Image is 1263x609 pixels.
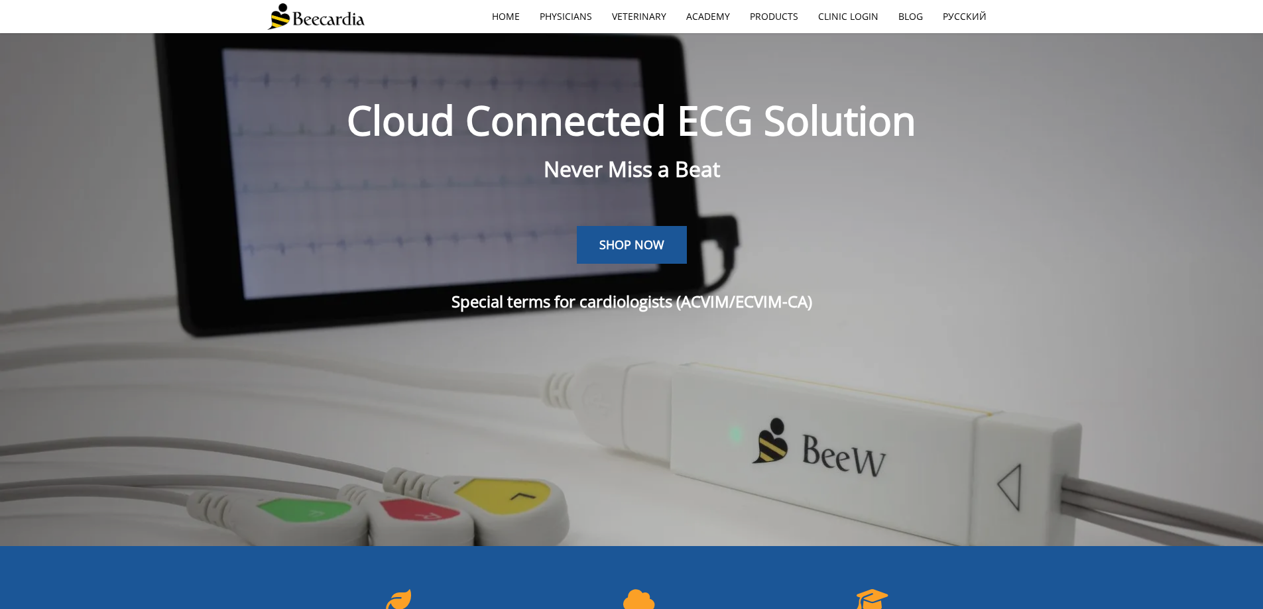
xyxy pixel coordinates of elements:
a: Русский [933,1,996,32]
span: Cloud Connected ECG Solution [347,93,916,147]
a: SHOP NOW [577,226,687,264]
span: SHOP NOW [599,237,664,252]
span: Never Miss a Beat [544,154,720,183]
a: home [482,1,530,32]
a: Products [740,1,808,32]
a: Physicians [530,1,602,32]
a: Academy [676,1,740,32]
a: Clinic Login [808,1,888,32]
img: Beecardia [267,3,365,30]
a: Blog [888,1,933,32]
span: Special terms for cardiologists (ACVIM/ECVIM-CA) [451,290,812,312]
a: Veterinary [602,1,676,32]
